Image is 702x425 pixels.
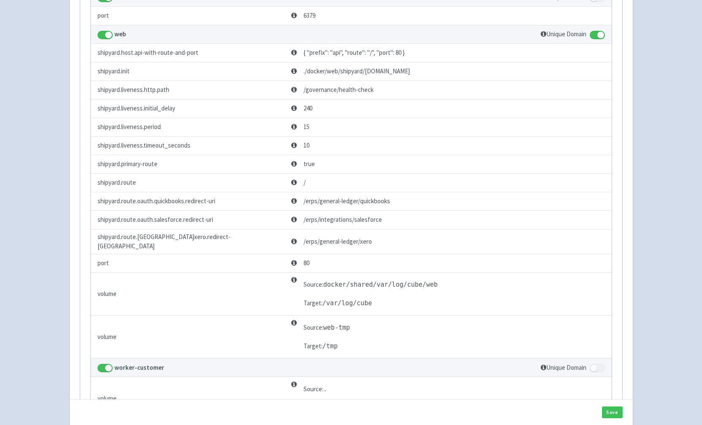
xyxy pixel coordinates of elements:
[323,342,338,350] span: /tmp
[541,30,586,38] span: Unique Domain
[304,380,338,398] td: Source:
[91,377,289,420] td: volume
[91,155,289,174] td: shipyard.primary-route
[91,137,289,155] td: shipyard.liveness.timeout_seconds
[91,211,289,229] td: shipyard.route.oauth.salesforce.redirect-uri
[323,385,327,393] span: .
[291,48,405,58] span: { "prefix": "api", "route": "/", "port": 80 }
[291,104,312,113] span: 240
[291,122,309,132] span: 15
[91,229,289,254] td: shipyard.route.[GEOGRAPHIC_DATA]xero.redirect-[GEOGRAPHIC_DATA]
[91,118,289,137] td: shipyard.liveness.period
[304,337,350,355] td: Target:
[291,258,309,268] span: 80
[114,30,126,38] strong: web
[541,363,586,371] span: Unique Domain
[291,11,315,21] span: 6379
[291,159,315,169] span: true
[291,178,306,188] span: /
[323,299,372,307] span: /var/log/cube
[91,100,289,118] td: shipyard.liveness.initial_delay
[291,141,309,151] span: 10
[91,62,289,81] td: shipyard.init
[91,272,289,315] td: volume
[91,81,289,100] td: shipyard.liveness.http.path
[291,85,374,95] span: /governance/health-check
[91,254,289,272] td: port
[323,281,438,288] span: docker/shared/var/log/cube/web
[91,174,289,192] td: shipyard.route
[602,406,623,418] button: Save
[304,294,438,312] td: Target:
[291,67,410,76] span: ./docker/web/shipyard/[DOMAIN_NAME]
[91,192,289,211] td: shipyard.route.oauth.quickbooks.redirect-uri
[91,315,289,358] td: volume
[304,318,350,337] td: Source:
[291,196,390,206] span: /erps/general-ledger/quickbooks
[91,44,289,62] td: shipyard.host.api-with-route-and-port
[323,324,350,331] span: web-tmp
[304,398,338,417] td: Target:
[91,7,289,25] td: port
[291,215,382,225] span: /erps/integrations/salesforce
[291,237,372,247] span: /erps/general-ledger/xero
[114,363,164,371] strong: worker-customer
[304,275,438,294] td: Source:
